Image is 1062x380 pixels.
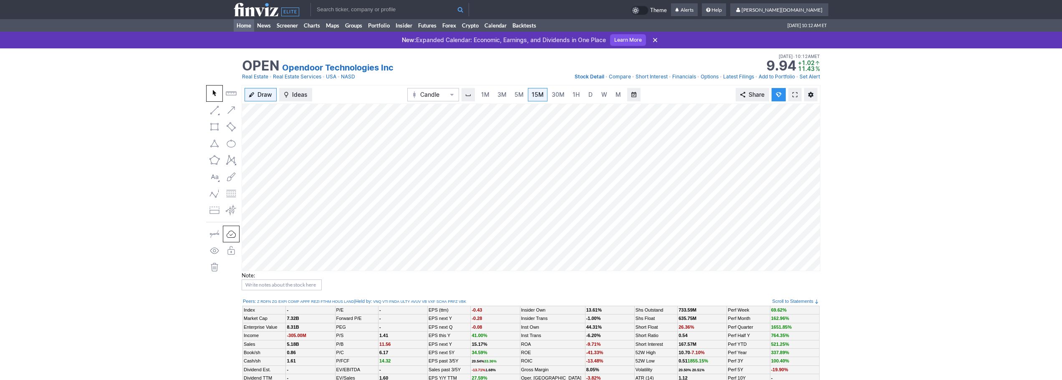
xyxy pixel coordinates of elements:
td: 52W Low [634,357,677,365]
a: RDFN [260,299,271,305]
button: Drawing mode: Single [206,226,223,242]
a: Groups [342,19,365,32]
span: • [668,73,671,81]
button: Text [206,169,223,185]
span: 1651.85% [771,325,792,330]
a: AVUV [411,299,421,305]
td: EPS next Y [428,315,471,323]
button: Ellipse [223,135,240,152]
td: PEG [335,323,378,331]
a: Maps [323,19,342,32]
button: Arrow [223,102,240,118]
small: 1.68% [472,368,496,372]
small: 20.50% 20.51% [679,368,704,372]
a: Calendar [482,19,510,32]
span: Stock Detail [575,73,604,80]
h1: OPEN [242,59,280,73]
span: • [605,73,608,81]
a: FTHM [320,299,331,305]
td: P/C [335,348,378,357]
span: 337.89% [771,350,789,355]
b: 44.31% [586,325,602,330]
a: 30M [548,88,568,101]
a: HOUS [332,299,343,305]
button: Rotated rectangle [223,118,240,135]
span: -7.10% [690,350,705,355]
b: 733.59M [679,307,696,312]
td: EPS next Y [428,340,471,348]
td: Market Cap [243,315,286,323]
a: W [598,88,611,101]
a: 1H [569,88,583,101]
span: • [719,73,722,81]
button: Draw [245,88,277,101]
a: Learn More [610,34,646,46]
a: Short Interest [636,342,663,347]
span: -19.90% [771,367,788,372]
td: EPS this Y [428,332,471,340]
a: Opendoor Technologies Inc [282,62,394,73]
a: Insider [393,19,415,32]
a: Scroll to Statements [772,299,819,304]
td: Perf Half Y [727,332,770,340]
td: Forward P/E [335,315,378,323]
span: 521.25% [771,342,789,347]
a: 167.57M [679,342,696,347]
a: NASD [341,73,355,81]
a: VBK [459,299,466,305]
td: 52W High [634,348,677,357]
b: - [379,367,381,372]
td: Perf 3Y [727,357,770,365]
a: PRFZ [448,299,458,305]
button: Fibonacci retracements [223,185,240,202]
td: EPS next Q [428,323,471,331]
b: 0.51 [679,358,708,363]
span: -9.71% [586,342,601,347]
span: 5M [515,91,524,98]
a: Compare [609,73,631,81]
span: • [269,73,272,81]
a: Help [702,3,726,17]
a: Theme [631,6,667,15]
span: New: [402,36,416,43]
a: FNDA [389,299,400,305]
td: Book/sh [243,348,286,357]
a: 5M [511,88,527,101]
span: 34.59% [472,350,487,355]
button: Drawings Autosave: On [223,226,240,242]
span: 14.32 [379,358,391,363]
span: [DATE] 10:12 AM ET [787,19,827,32]
button: Lock drawings [223,242,240,259]
a: Real Estate Services [273,73,321,81]
span: • [755,73,758,81]
b: - [379,325,381,330]
td: Income [243,332,286,340]
span: M [616,91,621,98]
td: Index [243,306,286,315]
span: -0.08 [472,325,482,330]
td: Perf Year [727,348,770,357]
b: -1.00% [586,316,601,321]
button: Mouse [206,85,223,102]
button: Line [206,102,223,118]
span: Ideas [292,91,308,99]
div: | : [354,298,467,305]
a: ULTY [401,299,410,305]
button: Ideas [279,88,312,101]
button: Brush [223,169,240,185]
b: - [287,307,288,312]
td: Perf Month [727,315,770,323]
span: 162.96% [771,316,789,321]
a: Set Alert [800,73,820,81]
a: LAND [344,299,354,305]
a: D [584,88,597,101]
a: Backtests [510,19,539,32]
b: - [287,367,288,372]
span: 30M [552,91,565,98]
a: 15M [528,88,547,101]
a: [PERSON_NAME][DOMAIN_NAME] [730,3,828,17]
span: 1M [481,91,489,98]
td: P/S [335,332,378,340]
button: Explore new features [772,88,786,101]
b: 15.17% [472,342,487,347]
